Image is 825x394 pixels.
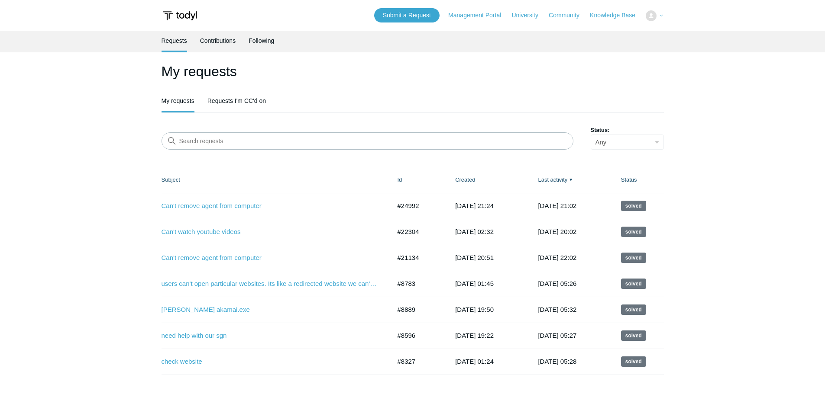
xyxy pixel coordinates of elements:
a: Knowledge Base [590,11,644,20]
span: This request has been solved [621,304,646,315]
td: #8327 [389,349,447,375]
th: Subject [162,167,389,193]
td: #8783 [389,271,447,297]
time: 2023-02-12T05:28:13+00:00 [538,358,576,365]
a: University [511,11,547,20]
time: 2024-11-01T20:51:33+00:00 [455,254,494,261]
a: need help with our sgn [162,331,378,341]
label: Status: [591,126,664,135]
a: Management Portal [448,11,510,20]
a: Contributions [200,31,236,51]
h1: My requests [162,61,664,82]
time: 2025-05-20T21:24:12+00:00 [455,202,494,209]
a: Can't remove agent from computer [162,253,378,263]
td: #24992 [389,193,447,219]
time: 2024-12-02T22:02:50+00:00 [538,254,576,261]
th: Status [612,167,664,193]
input: Search requests [162,132,573,150]
time: 2023-02-22T19:50:56+00:00 [455,306,494,313]
a: check website [162,357,378,367]
a: Submit a Request [374,8,440,22]
a: Following [249,31,274,51]
a: Requests I'm CC'd on [207,91,266,111]
span: This request has been solved [621,201,646,211]
a: Can't watch youtube videos [162,227,378,237]
time: 2023-03-12T05:27:57+00:00 [538,332,576,339]
span: ▼ [569,176,573,183]
a: [PERSON_NAME] akamai.exe [162,305,378,315]
time: 2023-04-16T05:26:54+00:00 [538,280,576,287]
span: This request has been solved [621,227,646,237]
a: Last activity▼ [538,176,567,183]
time: 2023-02-02T19:22:38+00:00 [455,332,494,339]
span: This request has been solved [621,253,646,263]
td: #8596 [389,323,447,349]
a: Community [549,11,588,20]
time: 2023-03-23T05:32:16+00:00 [538,306,576,313]
img: Todyl Support Center Help Center home page [162,8,198,24]
a: Created [455,176,475,183]
a: My requests [162,91,194,111]
td: #22304 [389,219,447,245]
td: #21134 [389,245,447,271]
time: 2023-01-14T01:24:03+00:00 [455,358,494,365]
span: This request has been solved [621,330,646,341]
span: This request has been solved [621,356,646,367]
time: 2025-01-10T02:32:41+00:00 [455,228,494,235]
th: Id [389,167,447,193]
a: Can't remove agent from computer [162,201,378,211]
time: 2025-06-18T21:02:19+00:00 [538,202,576,209]
a: users can't open particular websites. Its like a redirected website we can't get it to load due t... [162,279,378,289]
a: Requests [162,31,187,51]
time: 2025-02-02T20:02:37+00:00 [538,228,576,235]
time: 2023-02-15T01:45:54+00:00 [455,280,494,287]
td: #8889 [389,297,447,323]
span: This request has been solved [621,279,646,289]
